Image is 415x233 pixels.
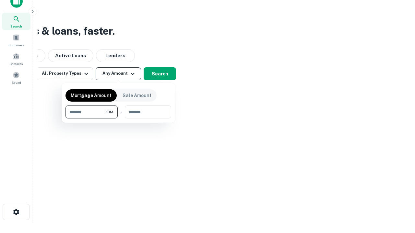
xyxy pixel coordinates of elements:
[71,92,112,99] p: Mortgage Amount
[123,92,151,99] p: Sale Amount
[106,109,113,115] span: $1M
[383,181,415,212] iframe: Chat Widget
[120,105,122,118] div: -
